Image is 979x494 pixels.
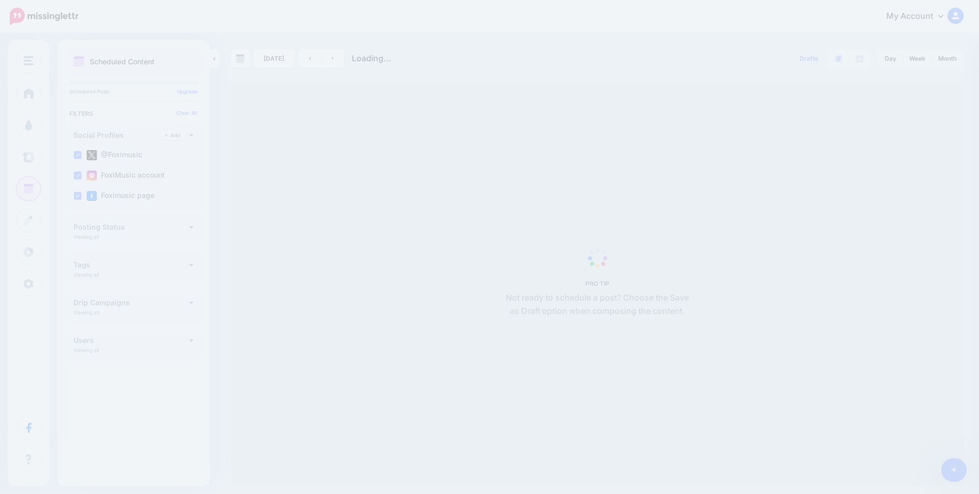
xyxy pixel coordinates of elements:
[87,191,154,201] label: Foximusic page
[87,170,165,181] label: FoxiMusic account
[73,56,85,67] img: calendar.png
[87,150,97,160] img: twitter-square.png
[835,55,843,63] img: paragraph-boxed.png
[793,50,825,68] a: Drafts
[73,299,189,306] h4: Drip Campaigns
[502,291,693,318] p: Not ready to schedule a post? Choose the Save as Draft option when composing the content.
[800,56,818,62] span: Drafts
[87,150,142,160] label: @Foximusic
[876,4,964,29] a: My Account
[73,224,189,231] h4: Posting Status
[177,88,198,94] a: Upgrade
[903,51,932,67] a: Week
[73,347,99,353] p: Viewing all
[879,51,903,67] a: Day
[73,261,189,268] h4: Tags
[236,54,245,63] img: calendar-grey-darker.png
[73,271,99,278] p: Viewing all
[87,191,97,201] img: facebook-square.png
[253,50,294,68] a: [DATE]
[23,56,34,65] img: menu.png
[69,89,198,94] p: Scheduled Posts
[161,131,184,140] a: Add
[73,337,189,344] h4: Users
[932,51,963,67] a: Month
[73,132,161,139] h4: Social Profiles
[90,58,154,65] p: Scheduled Content
[502,280,693,287] h5: PRO TIP
[73,309,99,315] p: Viewing all
[856,55,863,63] img: facebook-grey-square.png
[69,110,198,117] h4: Filters
[73,234,99,240] p: Viewing all
[352,53,391,63] span: Loading...
[87,170,97,181] img: instagram-square.png
[10,8,79,25] img: Missinglettr
[176,110,198,116] a: Clear All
